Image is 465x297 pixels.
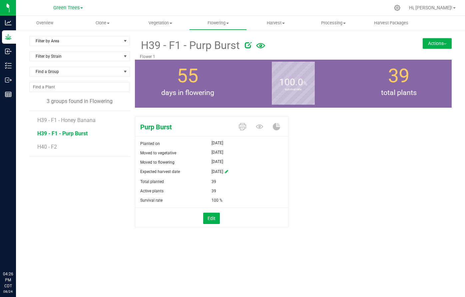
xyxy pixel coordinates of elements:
a: Clone [74,16,131,30]
inline-svg: Inventory [5,62,12,69]
button: Edit [203,213,220,224]
span: Purp Burst [135,122,234,132]
p: Flower 1 [140,54,394,60]
span: Survival rate [140,198,163,203]
iframe: Resource center unread badge [20,243,28,251]
span: H40 - F2 [37,144,57,150]
span: Filter by Area [30,36,121,46]
p: 08/24 [3,289,13,294]
span: Vegetation [132,20,189,26]
group-info-box: Survival rate [245,60,341,108]
a: Vegetation [132,16,189,30]
span: Total planted [140,179,164,184]
a: Processing [305,16,362,30]
span: H39 - F1 - Honey Banana [37,117,96,123]
iframe: Resource center [7,244,27,264]
inline-svg: Grow [5,34,12,40]
span: 39 [212,177,216,186]
inline-svg: Outbound [5,77,12,83]
inline-svg: Reports [5,91,12,98]
span: 39 [212,186,216,196]
span: Green Trees [53,5,80,11]
div: 3 groups found in Flowering [29,97,130,105]
span: total plants [346,87,452,98]
span: Overview [27,20,62,26]
div: Manage settings [393,5,401,11]
a: Overview [16,16,74,30]
span: [DATE] [212,148,223,156]
group-info-box: Days in flowering [140,60,235,108]
span: [DATE] [212,167,223,177]
p: 04:26 PM CDT [3,271,13,289]
span: [DATE] [212,139,223,147]
span: H39 - F1 - Purp Burst [37,130,88,137]
span: 100 % [212,196,223,205]
b: survival rate [272,60,315,119]
span: Harvest [247,20,304,26]
a: Harvest [247,16,304,30]
span: Active plants [140,189,164,193]
span: H39 - F1 - Purp Burst [140,37,240,54]
span: [DATE] [212,158,223,166]
inline-svg: Analytics [5,19,12,26]
span: Processing [305,20,362,26]
group-info-box: Total number of plants [351,60,447,108]
span: 39 [388,65,409,87]
input: NO DATA FOUND [30,82,130,92]
span: Find a Group [30,67,121,76]
a: Harvest Packages [362,16,420,30]
span: 55 [177,65,198,87]
span: select [121,36,130,46]
span: Expected harvest date [140,169,180,174]
span: days in flowering [135,87,240,98]
a: Flowering [189,16,247,30]
span: Moved to vegetative [140,151,176,155]
span: Harvest Packages [365,20,417,26]
span: Moved to flowering [140,160,175,165]
span: Flowering [190,20,246,26]
span: Hi, [PERSON_NAME]! [409,5,452,10]
span: Planted on [140,141,160,146]
span: Clone [74,20,131,26]
inline-svg: Inbound [5,48,12,55]
button: Actions [423,38,452,49]
span: Filter by Strain [30,52,121,61]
